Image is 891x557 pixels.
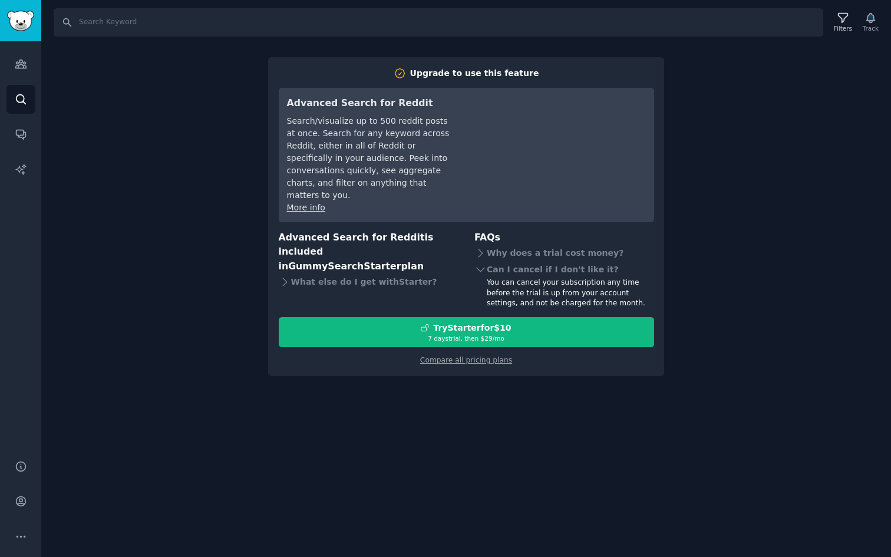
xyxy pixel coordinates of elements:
[420,356,512,364] a: Compare all pricing plans
[54,8,823,37] input: Search Keyword
[469,96,646,184] iframe: YouTube video player
[288,261,401,272] span: GummySearch Starter
[474,245,654,261] div: Why does a trial cost money?
[410,67,539,80] div: Upgrade to use this feature
[279,317,654,347] button: TryStarterfor$107 daystrial, then $29/mo
[7,11,34,31] img: GummySearch logo
[834,24,852,32] div: Filters
[474,261,654,278] div: Can I cancel if I don't like it?
[279,273,458,290] div: What else do I get with Starter ?
[279,334,654,342] div: 7 days trial, then $ 29 /mo
[287,115,453,202] div: Search/visualize up to 500 reddit posts at once. Search for any keyword across Reddit, either in ...
[474,230,654,245] h3: FAQs
[433,322,511,334] div: Try Starter for $10
[279,230,458,274] h3: Advanced Search for Reddit is included in plan
[487,278,654,309] div: You can cancel your subscription any time before the trial is up from your account settings, and ...
[287,203,325,212] a: More info
[287,96,453,111] h3: Advanced Search for Reddit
